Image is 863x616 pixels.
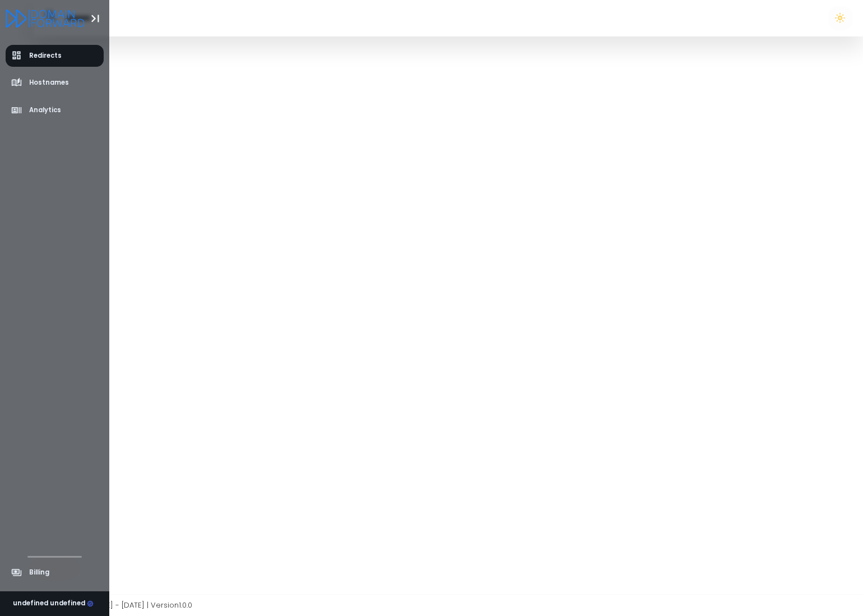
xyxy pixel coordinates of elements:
[29,105,61,115] span: Analytics
[6,10,85,25] a: Logo
[29,51,62,61] span: Redirects
[6,562,104,583] a: Billing
[29,78,69,88] span: Hostnames
[6,72,104,94] a: Hostnames
[6,45,104,67] a: Redirects
[85,8,106,29] button: Toggle Aside
[44,600,192,610] span: Copyright © [DATE] - [DATE] | Version 1.0.0
[29,568,49,577] span: Billing
[13,599,94,609] div: undefined undefined
[6,99,104,121] a: Analytics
